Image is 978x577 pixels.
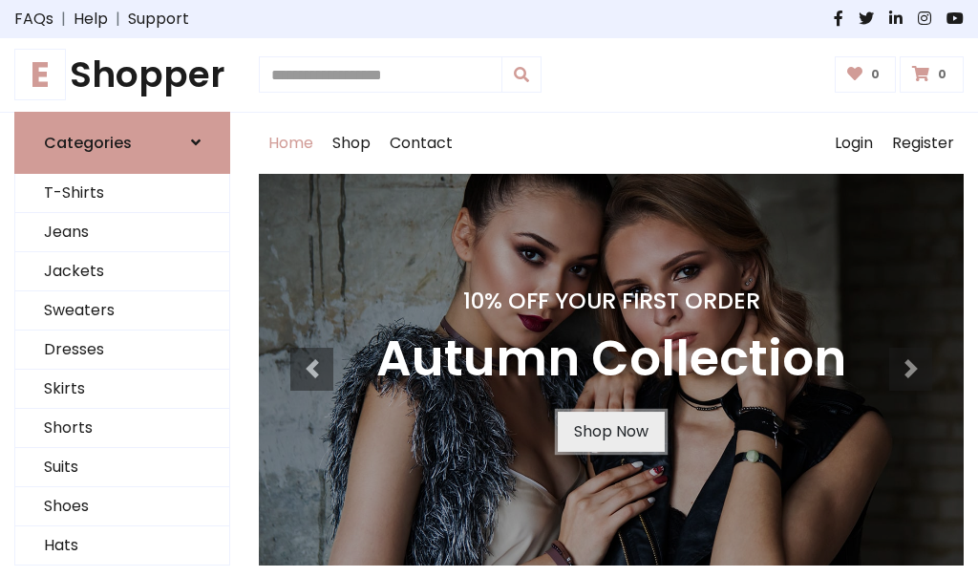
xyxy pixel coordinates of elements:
[15,291,229,331] a: Sweaters
[835,56,897,93] a: 0
[15,252,229,291] a: Jackets
[376,330,846,389] h3: Autumn Collection
[14,49,66,100] span: E
[74,8,108,31] a: Help
[866,66,884,83] span: 0
[825,113,882,174] a: Login
[558,412,665,452] a: Shop Now
[53,8,74,31] span: |
[380,113,462,174] a: Contact
[259,113,323,174] a: Home
[15,526,229,566] a: Hats
[900,56,964,93] a: 0
[15,370,229,409] a: Skirts
[933,66,951,83] span: 0
[108,8,128,31] span: |
[15,213,229,252] a: Jeans
[14,8,53,31] a: FAQs
[15,174,229,213] a: T-Shirts
[323,113,380,174] a: Shop
[14,53,230,96] a: EShopper
[15,487,229,526] a: Shoes
[14,53,230,96] h1: Shopper
[376,288,846,314] h4: 10% Off Your First Order
[15,409,229,448] a: Shorts
[882,113,964,174] a: Register
[15,448,229,487] a: Suits
[44,134,132,152] h6: Categories
[15,331,229,370] a: Dresses
[128,8,189,31] a: Support
[14,112,230,174] a: Categories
